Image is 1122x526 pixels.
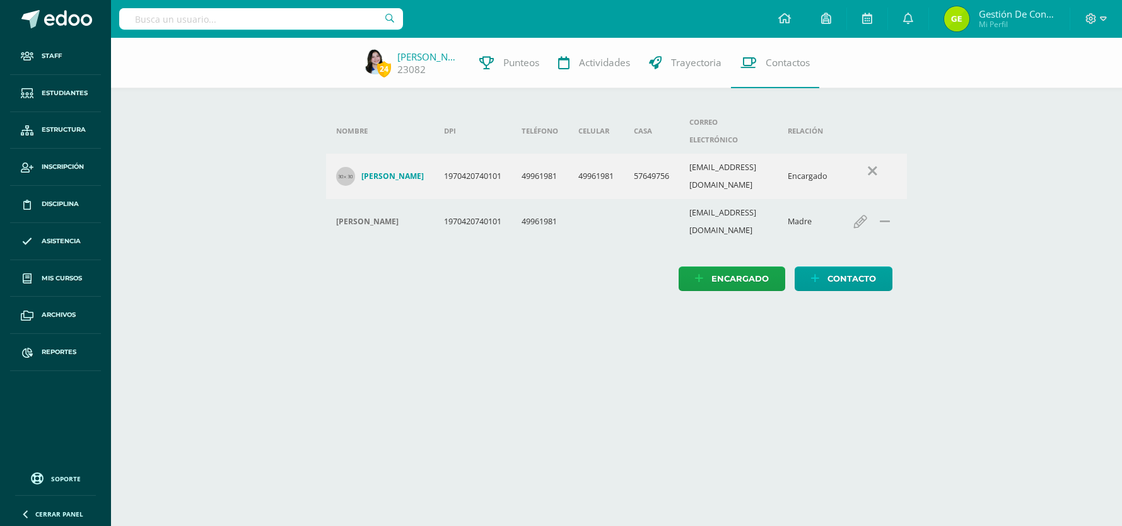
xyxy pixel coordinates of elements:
h4: [PERSON_NAME] [336,217,399,227]
a: Archivos [10,297,101,334]
div: Paola de Parrilla [336,217,424,227]
th: Relación [778,108,838,154]
input: Busca un usuario... [119,8,403,30]
a: [PERSON_NAME] [397,50,460,63]
img: 30x30 [336,167,355,186]
td: 49961981 [511,154,568,199]
a: Staff [10,38,101,75]
th: DPI [434,108,511,154]
span: Asistencia [42,236,81,246]
span: Disciplina [42,199,79,209]
span: Archivos [42,310,76,320]
td: 1970420740101 [434,199,511,244]
a: Soporte [15,469,96,486]
th: Nombre [326,108,434,154]
span: Punteos [503,56,539,69]
img: c4fdb2b3b5c0576fe729d7be1ce23d7b.png [944,6,969,31]
a: Reportes [10,334,101,371]
span: 24 [377,61,391,77]
a: [PERSON_NAME] [336,167,424,186]
span: Contactos [766,56,810,69]
span: Estructura [42,125,86,135]
th: Celular [568,108,624,154]
span: Actividades [579,56,630,69]
span: Mi Perfil [979,19,1055,30]
td: 49961981 [568,154,624,199]
span: Soporte [51,474,81,483]
span: Staff [42,51,62,61]
span: Estudiantes [42,88,88,98]
a: Disciplina [10,186,101,223]
a: Estudiantes [10,75,101,112]
th: Teléfono [511,108,568,154]
a: Asistencia [10,223,101,260]
td: [EMAIL_ADDRESS][DOMAIN_NAME] [679,154,778,199]
td: Madre [778,199,838,244]
span: Encargado [711,267,769,290]
span: Gestión de Convivencia [979,8,1055,20]
th: Correo electrónico [679,108,778,154]
a: Mis cursos [10,260,101,297]
a: Contactos [731,38,819,88]
td: [EMAIL_ADDRESS][DOMAIN_NAME] [679,199,778,244]
span: Reportes [42,347,76,357]
a: Encargado [679,266,785,291]
a: 23082 [397,63,426,76]
span: Inscripción [42,162,84,172]
span: Cerrar panel [35,510,83,518]
a: Trayectoria [640,38,731,88]
td: Encargado [778,154,838,199]
a: Inscripción [10,149,101,186]
a: Punteos [470,38,549,88]
a: Contacto [795,266,892,291]
th: Casa [624,108,679,154]
span: Trayectoria [671,56,722,69]
td: 49961981 [511,199,568,244]
td: 1970420740101 [434,154,511,199]
a: Actividades [549,38,640,88]
img: 539dd196807430c5b7fc2ddff5c2535a.png [363,49,388,74]
span: Contacto [827,267,876,290]
h4: [PERSON_NAME] [361,171,424,181]
td: 57649756 [624,154,679,199]
a: Estructura [10,112,101,149]
span: Mis cursos [42,273,82,283]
